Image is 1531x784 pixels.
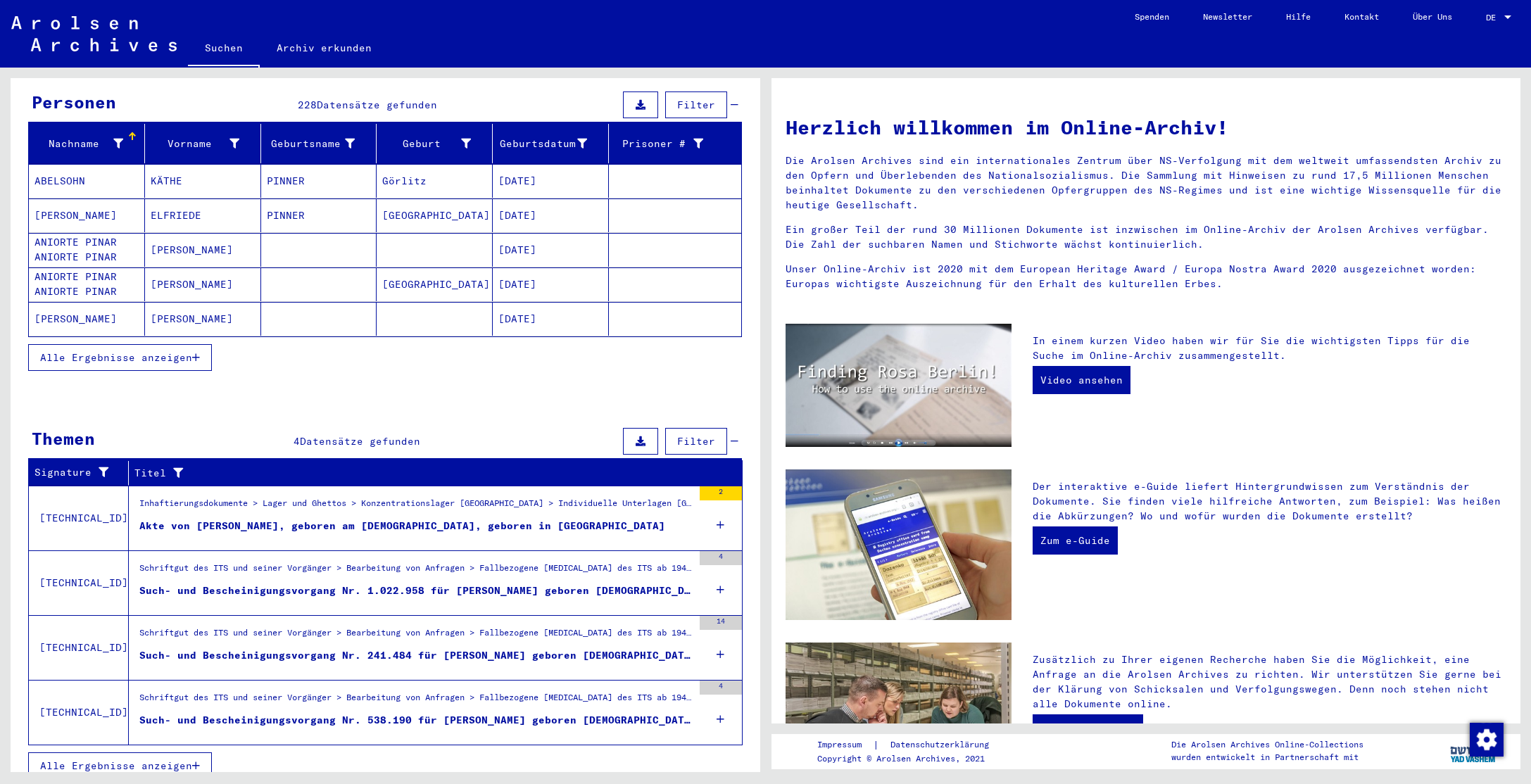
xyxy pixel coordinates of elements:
[786,324,1012,447] img: video.jpg
[134,462,725,484] div: Titel
[677,435,715,448] span: Filter
[32,426,95,451] div: Themen
[298,99,317,111] span: 228
[34,465,111,480] div: Signature
[29,486,129,550] td: [TECHNICAL_ID]
[817,738,873,752] a: Impressum
[1171,738,1363,751] p: Die Arolsen Archives Online-Collections
[294,435,300,448] span: 4
[139,562,693,581] div: Schriftgut des ITS und seiner Vorgänger > Bearbeitung von Anfragen > Fallbezogene [MEDICAL_DATA] ...
[260,31,389,65] a: Archiv erkunden
[1033,714,1143,742] a: Anfrage stellen
[786,262,1507,291] p: Unser Online-Archiv ist 2020 mit dem European Heritage Award / Europa Nostra Award 2020 ausgezeic...
[29,124,145,163] mat-header-cell: Nachname
[317,99,437,111] span: Datensätze gefunden
[700,681,742,695] div: 4
[28,344,212,371] button: Alle Ergebnisse anzeigen
[29,164,145,198] mat-cell: ABELSOHN
[145,124,261,163] mat-header-cell: Vorname
[261,124,377,163] mat-header-cell: Geburtsname
[498,137,587,151] div: Geburtsdatum
[786,222,1507,252] p: Ein großer Teil der rund 30 Millionen Dokumente ist inzwischen im Online-Archiv der Arolsen Archi...
[493,164,609,198] mat-cell: [DATE]
[29,198,145,232] mat-cell: [PERSON_NAME]
[139,519,665,533] div: Akte von [PERSON_NAME], geboren am [DEMOGRAPHIC_DATA], geboren in [GEOGRAPHIC_DATA]
[665,91,727,118] button: Filter
[700,486,742,500] div: 2
[377,124,493,163] mat-header-cell: Geburt‏
[145,164,261,198] mat-cell: KÄTHE
[29,233,145,267] mat-cell: ANIORTE PINAR ANIORTE PINAR
[382,132,492,155] div: Geburt‏
[29,680,129,745] td: [TECHNICAL_ID]
[1470,723,1504,757] img: Zustimmung ändern
[377,198,493,232] mat-cell: [GEOGRAPHIC_DATA]
[615,132,724,155] div: Prisoner #
[786,153,1507,213] p: Die Arolsen Archives sind ein internationales Zentrum über NS-Verfolgung mit dem weltweit umfasse...
[1033,334,1506,363] p: In einem kurzen Video haben wir für Sie die wichtigsten Tipps für die Suche im Online-Archiv zusa...
[139,583,693,598] div: Such- und Bescheinigungsvorgang Nr. 1.022.958 für [PERSON_NAME] geboren [DEMOGRAPHIC_DATA]
[786,469,1012,621] img: eguide.jpg
[139,713,693,728] div: Such- und Bescheinigungsvorgang Nr. 538.190 für [PERSON_NAME] geboren [DEMOGRAPHIC_DATA]
[34,462,128,484] div: Signature
[1486,13,1501,23] span: DE
[267,132,377,155] div: Geburtsname
[382,137,471,151] div: Geburt‏
[34,132,144,155] div: Nachname
[493,198,609,232] mat-cell: [DATE]
[817,752,1006,765] p: Copyright © Arolsen Archives, 2021
[498,132,608,155] div: Geburtsdatum
[188,31,260,68] a: Suchen
[1469,722,1503,756] div: Zustimmung ändern
[1033,366,1130,394] a: Video ansehen
[145,302,261,336] mat-cell: [PERSON_NAME]
[29,550,129,615] td: [TECHNICAL_ID]
[145,198,261,232] mat-cell: ELFRIEDE
[145,233,261,267] mat-cell: [PERSON_NAME]
[29,302,145,336] mat-cell: [PERSON_NAME]
[665,428,727,455] button: Filter
[139,626,693,646] div: Schriftgut des ITS und seiner Vorgänger > Bearbeitung von Anfragen > Fallbezogene [MEDICAL_DATA] ...
[677,99,715,111] span: Filter
[1033,526,1118,555] a: Zum e-Guide
[700,616,742,630] div: 14
[609,124,741,163] mat-header-cell: Prisoner #
[34,137,123,151] div: Nachname
[134,466,707,481] div: Titel
[786,113,1507,142] h1: Herzlich willkommen im Online-Archiv!
[267,137,355,151] div: Geburtsname
[145,267,261,301] mat-cell: [PERSON_NAME]
[151,132,260,155] div: Vorname
[139,648,693,663] div: Such- und Bescheinigungsvorgang Nr. 241.484 für [PERSON_NAME] geboren [DEMOGRAPHIC_DATA] oder14.0...
[377,267,493,301] mat-cell: [GEOGRAPHIC_DATA]
[28,752,212,779] button: Alle Ergebnisse anzeigen
[32,89,116,115] div: Personen
[151,137,239,151] div: Vorname
[493,302,609,336] mat-cell: [DATE]
[29,267,145,301] mat-cell: ANIORTE PINAR ANIORTE PINAR
[493,267,609,301] mat-cell: [DATE]
[261,198,377,232] mat-cell: PINNER
[879,738,1006,752] a: Datenschutzerklärung
[40,351,192,364] span: Alle Ergebnisse anzeigen
[139,497,693,517] div: Inhaftierungsdokumente > Lager und Ghettos > Konzentrationslager [GEOGRAPHIC_DATA] > Individuelle...
[300,435,420,448] span: Datensätze gefunden
[40,759,192,772] span: Alle Ergebnisse anzeigen
[493,124,609,163] mat-header-cell: Geburtsdatum
[11,16,177,51] img: Arolsen_neg.svg
[615,137,703,151] div: Prisoner #
[261,164,377,198] mat-cell: PINNER
[700,551,742,565] div: 4
[1447,733,1500,769] img: yv_logo.png
[139,691,693,711] div: Schriftgut des ITS und seiner Vorgänger > Bearbeitung von Anfragen > Fallbezogene [MEDICAL_DATA] ...
[1033,479,1506,524] p: Der interaktive e-Guide liefert Hintergrundwissen zum Verständnis der Dokumente. Sie finden viele...
[29,615,129,680] td: [TECHNICAL_ID]
[1171,751,1363,764] p: wurden entwickelt in Partnerschaft mit
[817,738,1006,752] div: |
[1033,652,1506,712] p: Zusätzlich zu Ihrer eigenen Recherche haben Sie die Möglichkeit, eine Anfrage an die Arolsen Arch...
[377,164,493,198] mat-cell: Görlitz
[493,233,609,267] mat-cell: [DATE]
